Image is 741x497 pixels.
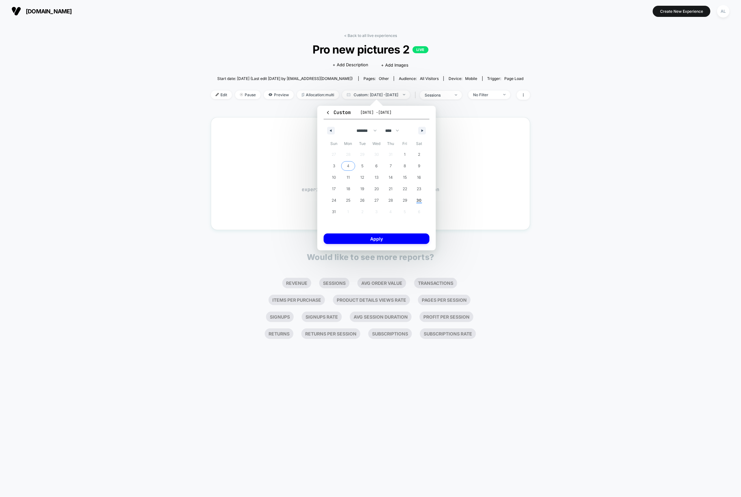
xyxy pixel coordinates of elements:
[505,76,524,81] span: Page Load
[355,183,370,195] button: 19
[384,160,398,172] button: 7
[360,172,364,183] span: 12
[332,206,336,218] span: 31
[282,278,311,288] li: Revenue
[327,183,341,195] button: 17
[425,93,450,97] div: sessions
[264,90,294,99] span: Preview
[324,234,429,244] button: Apply
[360,183,364,195] span: 19
[412,195,426,206] button: 30
[404,149,406,160] span: 1
[374,195,379,206] span: 27
[240,93,243,96] img: end
[355,172,370,183] button: 12
[381,62,408,68] span: + Add Images
[398,183,412,195] button: 22
[418,295,471,305] li: Pages Per Session
[417,172,421,183] span: 16
[342,90,410,99] span: Custom: [DATE] - [DATE]
[10,6,74,16] button: [DOMAIN_NAME]
[384,195,398,206] button: 28
[375,172,378,183] span: 13
[332,183,336,195] span: 17
[412,160,426,172] button: 9
[420,312,473,322] li: Profit Per Session
[346,195,350,206] span: 25
[235,90,261,99] span: Pause
[327,206,341,218] button: 31
[333,295,410,305] li: Product Details Views Rate
[266,312,294,322] li: Signups
[341,172,356,183] button: 11
[11,6,21,16] img: Visually logo
[355,160,370,172] button: 5
[384,139,398,149] span: Thu
[503,94,506,95] img: end
[412,183,426,195] button: 23
[269,295,325,305] li: Items Per Purchase
[403,94,405,95] img: end
[363,76,389,81] div: Pages:
[420,76,439,81] span: All Visitors
[327,139,341,149] span: Sun
[297,90,339,99] span: Allocation: multi
[715,5,731,18] button: AL
[222,176,519,193] span: Waiting for data…
[361,160,363,172] span: 5
[717,5,730,18] div: AL
[227,43,514,56] span: Pro new pictures 2
[350,312,412,322] li: Avg Session Duration
[370,139,384,149] span: Wed
[307,252,434,262] p: Would like to see more reports?
[302,312,342,322] li: Signups Rate
[403,195,407,206] span: 29
[319,278,349,288] li: Sessions
[398,172,412,183] button: 15
[26,8,72,15] span: [DOMAIN_NAME]
[217,76,353,81] span: Start date: [DATE] (Last edit [DATE] by [EMAIL_ADDRESS][DOMAIN_NAME])
[347,172,350,183] span: 11
[384,183,398,195] button: 21
[398,149,412,160] button: 1
[465,76,478,81] span: mobile
[355,195,370,206] button: 26
[473,92,499,97] div: No Filter
[360,195,364,206] span: 26
[216,93,219,96] img: edit
[341,160,356,172] button: 4
[347,160,349,172] span: 4
[327,172,341,183] button: 10
[370,183,384,195] button: 20
[420,328,476,339] li: Subscriptions Rate
[379,76,389,81] span: other
[301,328,360,339] li: Returns Per Session
[413,46,428,53] p: LIVE
[389,183,393,195] span: 21
[333,62,368,68] span: + Add Description
[443,76,482,81] span: Device:
[344,33,397,38] a: < Back to all live experiences
[326,109,351,116] span: Custom
[375,160,378,172] span: 6
[389,195,393,206] span: 28
[418,160,420,172] span: 9
[370,172,384,183] button: 13
[360,110,392,115] span: [DATE] - [DATE]
[653,6,710,17] button: Create New Experience
[327,195,341,206] button: 24
[265,328,293,339] li: Returns
[390,160,392,172] span: 7
[398,139,412,149] span: Fri
[389,172,393,183] span: 14
[418,149,420,160] span: 2
[302,93,304,97] img: rebalance
[333,160,335,172] span: 3
[398,160,412,172] button: 8
[455,94,457,96] img: end
[412,139,426,149] span: Sat
[399,76,439,81] div: Audience:
[327,160,341,172] button: 3
[370,195,384,206] button: 27
[341,183,356,195] button: 18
